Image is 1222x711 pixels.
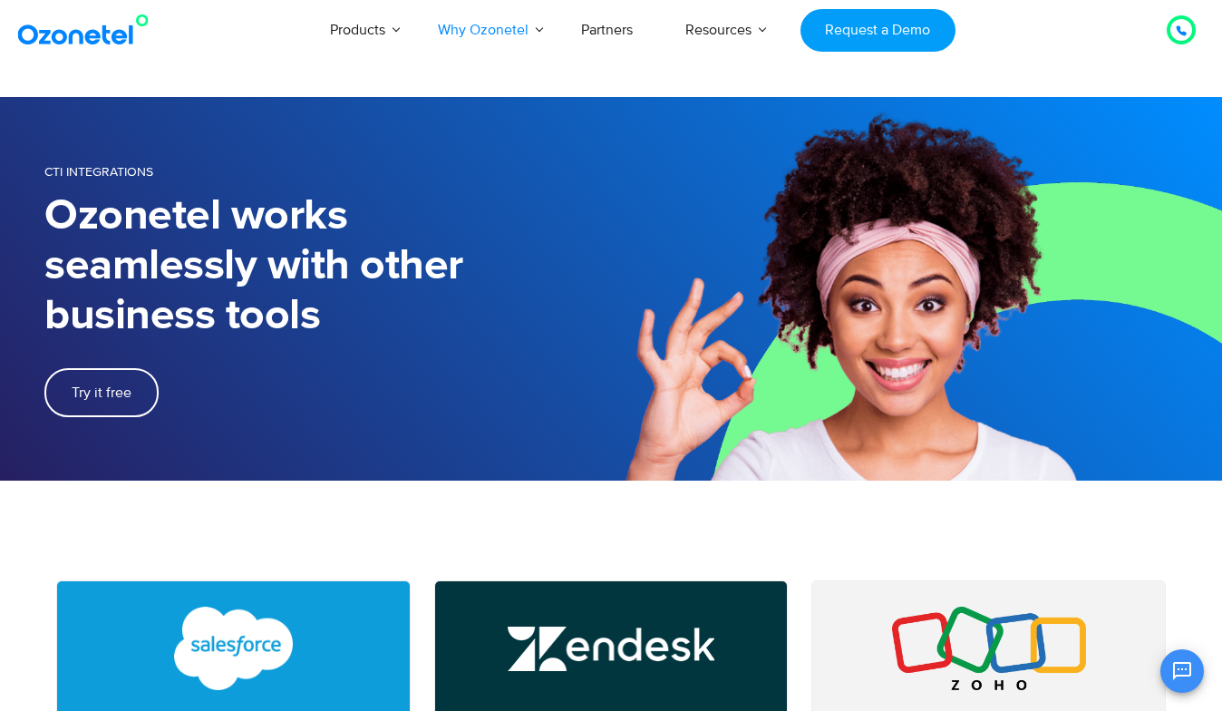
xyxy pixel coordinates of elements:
a: Try it free [44,368,159,417]
img: Zendesk Call Center Integration [508,607,715,690]
a: Request a Demo [800,9,955,52]
span: Try it free [72,385,131,400]
button: Open chat [1160,649,1204,693]
h1: Ozonetel works seamlessly with other business tools [44,191,611,341]
img: Salesforce CTI Integration with Call Center Software [130,607,337,690]
span: CTI Integrations [44,164,153,180]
